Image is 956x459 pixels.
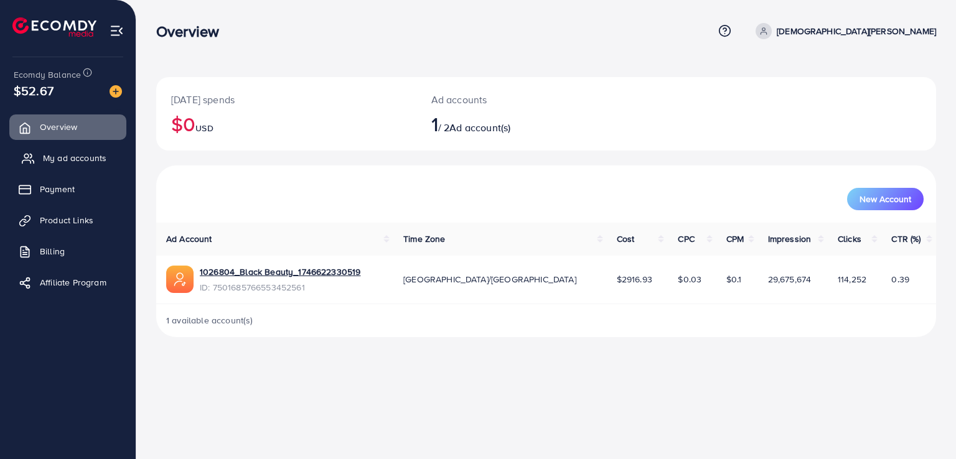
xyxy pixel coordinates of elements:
span: Billing [40,245,65,257]
span: 1 [431,109,438,138]
h3: Overview [156,22,229,40]
span: 1 available account(s) [166,314,253,327]
a: [DEMOGRAPHIC_DATA][PERSON_NAME] [751,23,936,39]
button: New Account [847,188,924,210]
span: Product Links [40,214,93,226]
span: Cost [617,233,635,245]
span: 29,675,674 [768,273,812,285]
span: Payment [40,183,75,195]
a: My ad accounts [9,146,126,170]
span: CPM [726,233,744,245]
img: menu [110,24,124,38]
span: Overview [40,121,77,133]
span: $52.67 [14,81,54,100]
span: $0.03 [678,273,701,285]
span: Affiliate Program [40,276,106,289]
a: Billing [9,239,126,264]
a: Product Links [9,208,126,233]
span: Time Zone [403,233,445,245]
span: New Account [860,195,911,203]
span: 114,252 [838,273,866,285]
h2: / 2 [431,112,596,136]
span: [GEOGRAPHIC_DATA]/[GEOGRAPHIC_DATA] [403,273,576,285]
img: ic-ads-acc.e4c84228.svg [166,266,194,293]
h2: $0 [171,112,401,136]
span: $2916.93 [617,273,652,285]
span: My ad accounts [43,152,106,164]
p: [DATE] spends [171,92,401,107]
span: USD [195,122,213,134]
a: Overview [9,114,126,139]
p: Ad accounts [431,92,596,107]
span: Impression [768,233,812,245]
span: ID: 7501685766553452561 [200,281,360,294]
span: Ad account(s) [449,121,510,134]
span: Ad Account [166,233,212,245]
span: 0.39 [891,273,909,285]
img: logo [12,17,96,37]
a: 1026804_Black Beauty_1746622330519 [200,266,360,278]
img: image [110,85,122,98]
span: Clicks [838,233,861,245]
p: [DEMOGRAPHIC_DATA][PERSON_NAME] [777,24,936,39]
span: $0.1 [726,273,742,285]
a: Affiliate Program [9,270,126,295]
span: CTR (%) [891,233,921,245]
span: Ecomdy Balance [14,68,81,81]
span: CPC [678,233,694,245]
a: Payment [9,177,126,202]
